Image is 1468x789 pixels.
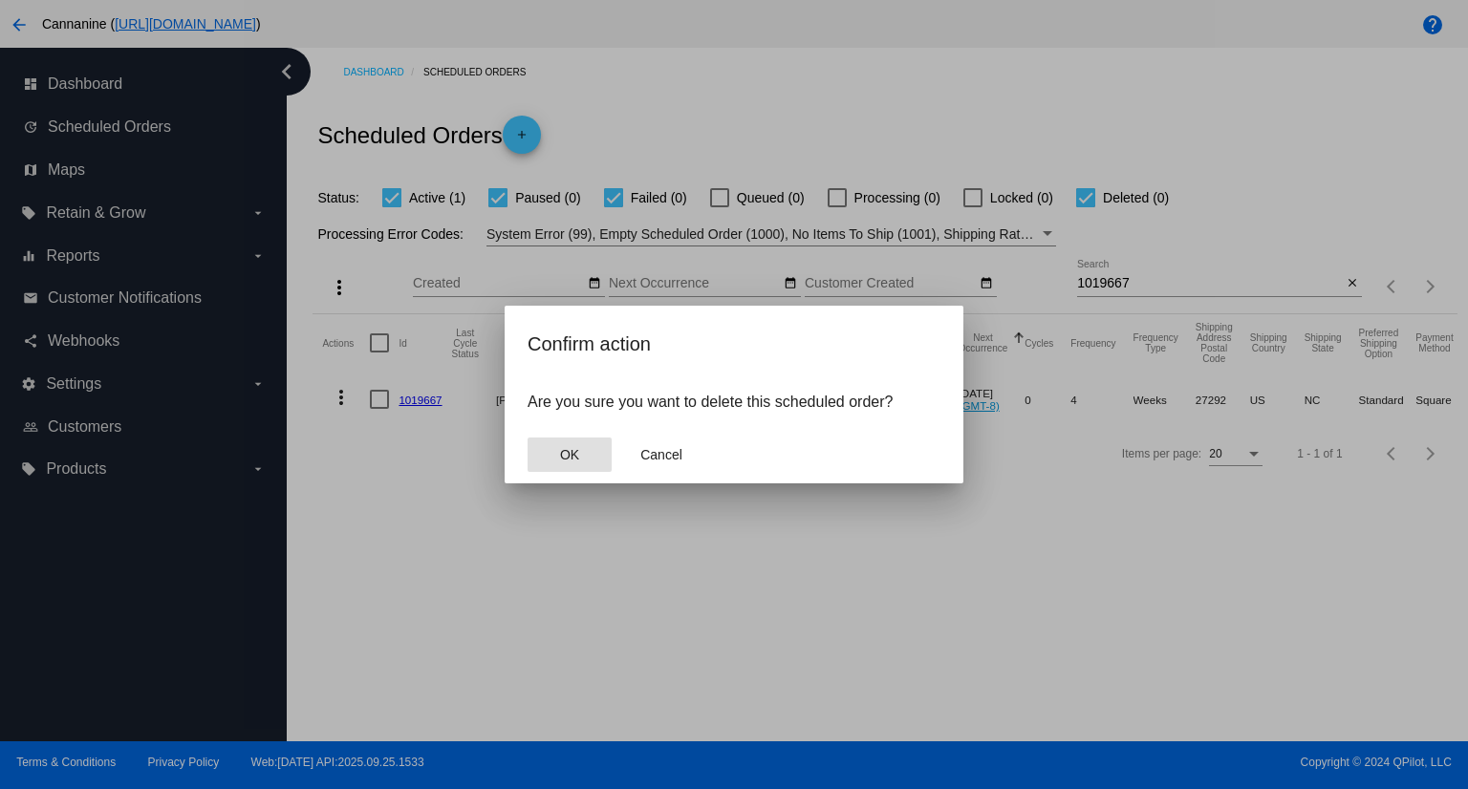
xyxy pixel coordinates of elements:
[528,437,612,472] button: Close dialog
[560,447,579,462] span: OK
[528,329,940,359] h2: Confirm action
[619,437,703,472] button: Close dialog
[528,394,940,411] p: Are you sure you want to delete this scheduled order?
[640,447,682,462] span: Cancel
